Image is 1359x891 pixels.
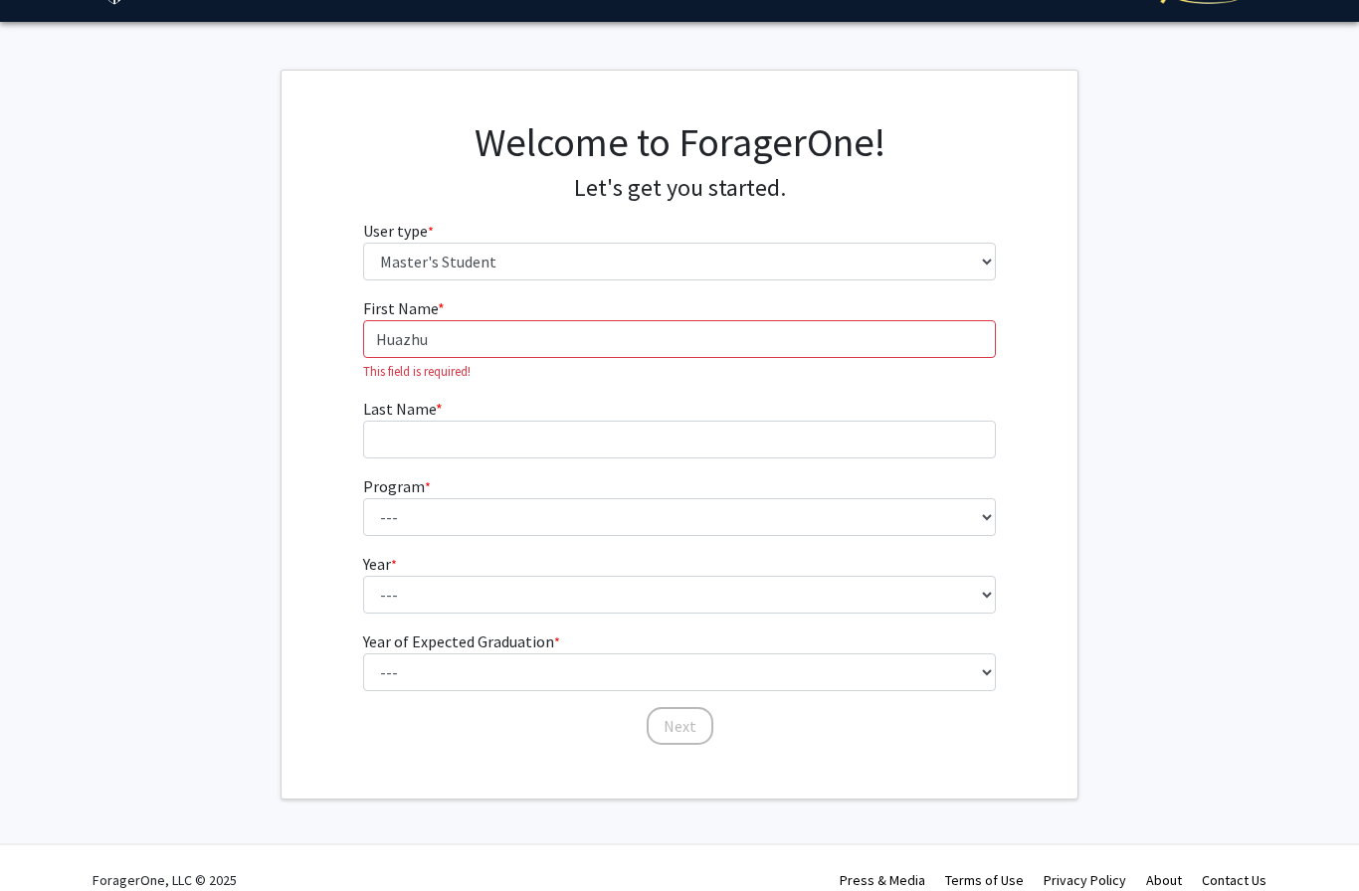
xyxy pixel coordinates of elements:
p: This field is required! [363,362,997,381]
a: Contact Us [1202,871,1266,889]
h1: Welcome to ForagerOne! [363,118,997,166]
label: User type [363,219,434,243]
h4: Let's get you started. [363,174,997,203]
span: First Name [363,298,438,318]
iframe: Chat [15,802,85,876]
a: Privacy Policy [1044,871,1126,889]
a: About [1146,871,1182,889]
label: Program [363,474,431,498]
span: Last Name [363,399,436,419]
label: Year of Expected Graduation [363,629,560,653]
button: Next [647,707,713,745]
a: Terms of Use [945,871,1024,889]
a: Press & Media [840,871,925,889]
label: Year [363,552,397,576]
